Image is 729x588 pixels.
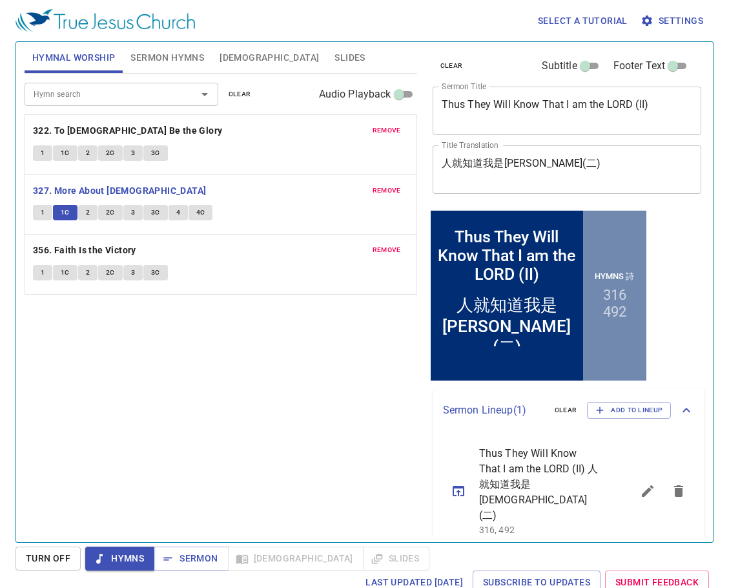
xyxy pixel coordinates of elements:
button: 1C [53,265,77,280]
span: 1C [61,267,70,278]
button: Sermon [154,547,228,571]
span: 3 [131,207,135,218]
button: Open [196,85,214,103]
span: remove [373,244,401,256]
span: 3C [151,207,160,218]
button: clear [433,58,471,74]
button: 2C [98,205,123,220]
button: remove [365,242,409,258]
button: 2 [78,205,98,220]
img: True Jesus Church [15,9,195,32]
span: 1 [41,147,45,159]
button: clear [547,403,585,418]
button: Settings [638,9,708,33]
p: Sermon Lineup ( 1 ) [443,403,544,418]
textarea: 人就知道我是[PERSON_NAME](二) [442,157,693,182]
span: 2C [106,267,115,278]
button: 2C [98,265,123,280]
button: remove [365,183,409,198]
button: 327. More About [DEMOGRAPHIC_DATA] [33,183,209,199]
span: 2C [106,147,115,159]
span: clear [229,89,251,100]
span: 2 [86,267,90,278]
textarea: Thus They Will Know That I am the LORD (II) [442,98,693,123]
span: remove [373,125,401,136]
span: Thus They Will Know That I am the LORD (II) 人就知道我是[DEMOGRAPHIC_DATA](二) [479,446,602,523]
span: 2C [106,207,115,218]
span: 2 [86,207,90,218]
div: Sermon Lineup(1)clearAdd to Lineup [433,389,705,432]
button: 3C [143,205,168,220]
span: Sermon Hymns [130,50,204,66]
p: 316, 492 [479,523,602,536]
ul: sermon lineup list [433,432,705,551]
span: [DEMOGRAPHIC_DATA] [220,50,319,66]
button: 1 [33,265,52,280]
button: 356. Faith Is the Victory [33,242,138,258]
span: 4 [176,207,180,218]
iframe: from-child [427,207,650,384]
span: 1 [41,207,45,218]
button: 3C [143,145,168,161]
button: 3 [123,265,143,280]
b: 327. More About [DEMOGRAPHIC_DATA] [33,183,207,199]
span: Subtitle [542,58,577,74]
span: remove [373,185,401,196]
button: Turn Off [15,547,81,571]
span: 1 [41,267,45,278]
button: 2 [78,265,98,280]
span: Add to Lineup [595,404,662,416]
span: Hymns [96,551,144,567]
button: 2C [98,145,123,161]
button: 1C [53,205,77,220]
button: 1C [53,145,77,161]
span: 3 [131,267,135,278]
button: 322. To [DEMOGRAPHIC_DATA] Be the Glory [33,123,225,139]
button: clear [221,87,259,102]
span: 4C [196,207,205,218]
b: 356. Faith Is the Victory [33,242,136,258]
span: Hymnal Worship [32,50,116,66]
span: 3 [131,147,135,159]
button: 4 [169,205,188,220]
button: 2 [78,145,98,161]
button: 3C [143,265,168,280]
button: remove [365,123,409,138]
span: Audio Playback [319,87,391,102]
span: 1C [61,147,70,159]
button: Select a tutorial [533,9,633,33]
span: clear [440,60,463,72]
button: 1 [33,145,52,161]
span: Turn Off [26,551,70,567]
span: 3C [151,267,160,278]
span: 1C [61,207,70,218]
b: 322. To [DEMOGRAPHIC_DATA] Be the Glory [33,123,223,139]
button: 3 [123,205,143,220]
button: Add to Lineup [587,402,671,419]
span: 2 [86,147,90,159]
span: Footer Text [613,58,666,74]
button: 1 [33,205,52,220]
span: clear [555,404,577,416]
span: Select a tutorial [538,13,628,29]
button: 3 [123,145,143,161]
span: Settings [643,13,703,29]
span: Slides [334,50,365,66]
span: Sermon [164,551,218,567]
button: 4C [189,205,213,220]
span: 3C [151,147,160,159]
button: Hymns [85,547,154,571]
